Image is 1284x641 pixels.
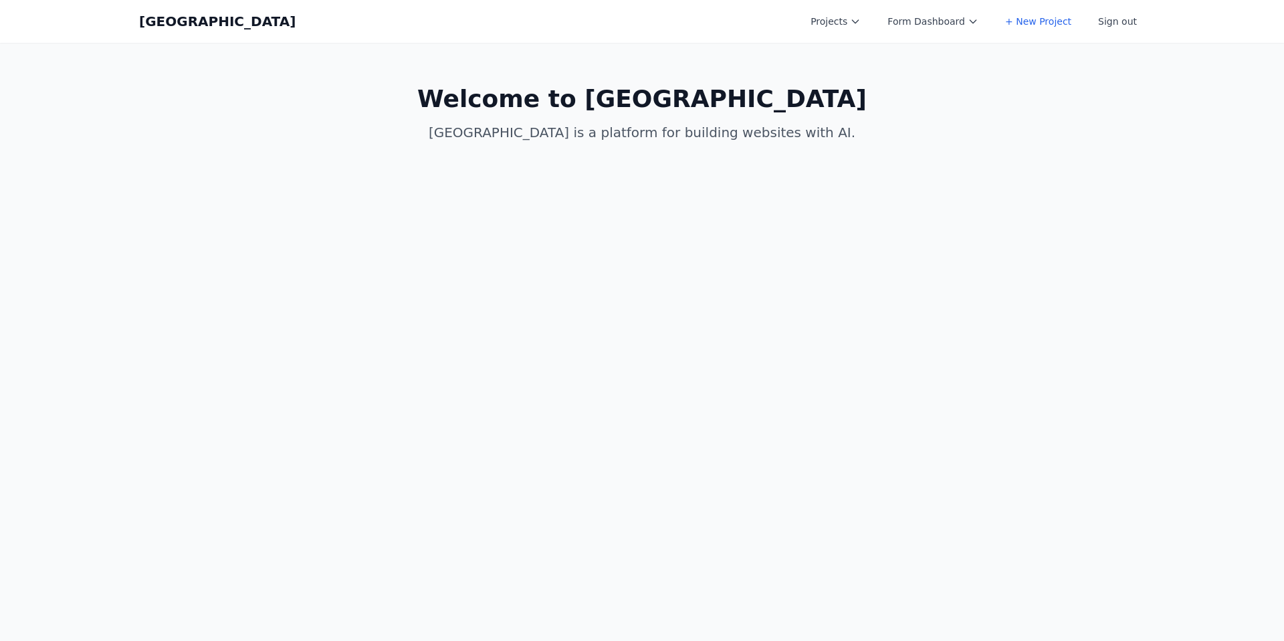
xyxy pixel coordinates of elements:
h1: Welcome to [GEOGRAPHIC_DATA] [385,86,899,112]
p: [GEOGRAPHIC_DATA] is a platform for building websites with AI. [385,123,899,142]
button: Projects [802,9,869,33]
button: Sign out [1090,9,1145,33]
a: + New Project [997,9,1079,33]
a: [GEOGRAPHIC_DATA] [139,12,296,31]
button: Form Dashboard [879,9,986,33]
